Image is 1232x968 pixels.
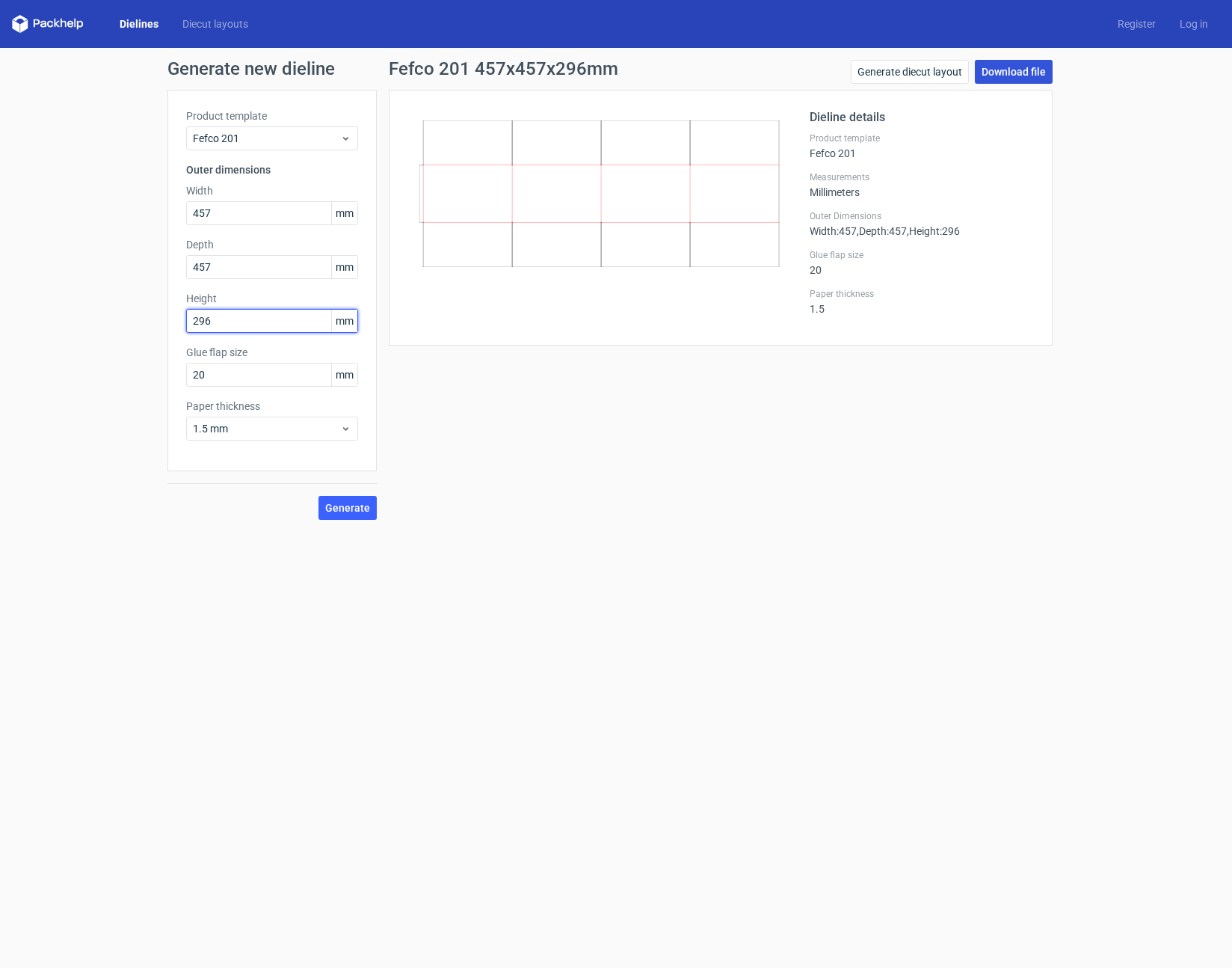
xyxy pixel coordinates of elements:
a: Download file [975,60,1053,84]
span: mm [331,364,357,386]
span: , Depth : 457 [857,225,907,237]
a: Generate diecut layout [851,60,969,84]
div: 20 [810,249,1034,276]
h3: Outer dimensions [186,162,358,177]
h1: Generate new dieline [167,60,1065,78]
span: mm [331,202,357,224]
a: Dielines [108,16,170,31]
label: Width [186,183,358,198]
span: Width : 457 [810,225,857,237]
label: Outer Dimensions [810,210,1034,222]
span: Fefco 201 [193,131,340,146]
span: Generate [325,503,370,513]
a: Register [1106,16,1168,31]
h2: Dieline details [810,108,1034,126]
div: 1.5 [810,288,1034,315]
span: mm [331,256,357,278]
label: Height [186,291,358,306]
label: Product template [186,108,358,123]
label: Paper thickness [810,288,1034,300]
label: Product template [810,132,1034,144]
div: Millimeters [810,171,1034,198]
div: Fefco 201 [810,132,1034,159]
h1: Fefco 201 457x457x296mm [389,60,618,78]
button: Generate [318,496,377,520]
label: Glue flap size [810,249,1034,261]
span: , Height : 296 [907,225,960,237]
span: 1.5 mm [193,421,340,436]
a: Log in [1168,16,1220,31]
a: Diecut layouts [170,16,260,31]
label: Paper thickness [186,399,358,414]
label: Measurements [810,171,1034,183]
span: mm [331,310,357,332]
label: Depth [186,237,358,252]
label: Glue flap size [186,345,358,360]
